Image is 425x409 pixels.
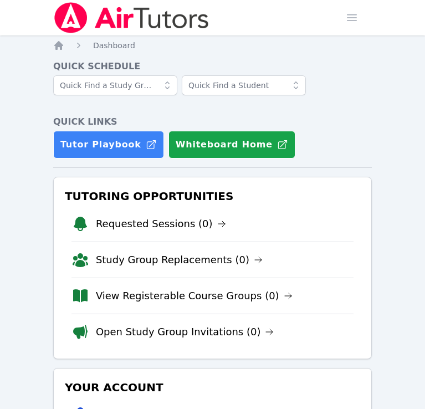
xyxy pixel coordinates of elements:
[53,131,164,159] a: Tutor Playbook
[182,75,306,95] input: Quick Find a Student
[96,324,274,340] a: Open Study Group Invitations (0)
[63,186,362,206] h3: Tutoring Opportunities
[53,75,177,95] input: Quick Find a Study Group
[53,115,372,129] h4: Quick Links
[93,41,135,50] span: Dashboard
[168,131,295,159] button: Whiteboard Home
[96,216,226,232] a: Requested Sessions (0)
[96,252,263,268] a: Study Group Replacements (0)
[53,40,372,51] nav: Breadcrumb
[96,288,293,304] a: View Registerable Course Groups (0)
[93,40,135,51] a: Dashboard
[53,60,372,73] h4: Quick Schedule
[53,2,210,33] img: Air Tutors
[63,377,362,397] h3: Your Account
